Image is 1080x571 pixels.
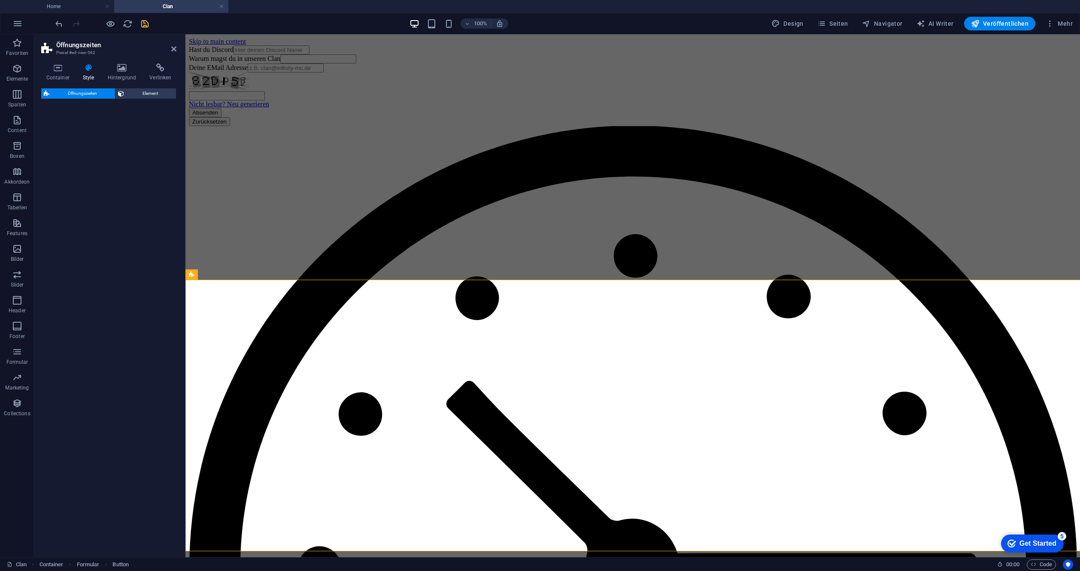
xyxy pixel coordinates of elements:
[862,19,903,28] span: Navigator
[7,204,27,211] p: Tabellen
[3,3,61,11] a: Skip to main content
[140,19,150,29] i: Save (Ctrl+S)
[78,63,103,82] h4: Style
[103,63,145,82] h4: Hintergrund
[1046,19,1073,28] span: Mehr
[768,17,807,30] div: Design (Strg+Alt+Y)
[64,2,72,10] div: 5
[11,281,24,288] p: Slider
[1063,559,1073,570] button: Usercentrics
[112,559,129,570] span: Klick zum Auswählen. Doppelklick zum Bearbeiten
[115,88,176,99] button: Element
[1031,559,1052,570] span: Code
[114,2,228,11] h4: Clan
[916,19,954,28] span: AI Writer
[859,17,906,30] button: Navigator
[39,559,64,570] span: Klick zum Auswählen. Doppelklick zum Bearbeiten
[1006,559,1019,570] span: 00 00
[105,18,115,29] button: Klicke hier, um den Vorschau-Modus zu verlassen
[123,19,133,29] i: Seite neu laden
[41,88,115,99] button: Öffnungszeiten
[1012,561,1013,568] span: :
[1027,559,1056,570] button: Code
[817,19,848,28] span: Seiten
[1042,17,1076,30] button: Mehr
[52,88,112,99] span: Öffnungszeiten
[127,88,173,99] span: Element
[7,230,27,237] p: Features
[8,127,27,134] p: Content
[9,307,26,314] p: Header
[145,63,176,82] h4: Verlinken
[913,17,957,30] button: AI Writer
[4,178,30,185] p: Akkordeon
[5,384,29,391] p: Marketing
[7,4,70,22] div: Get Started 5 items remaining, 0% complete
[77,559,100,570] span: Klick zum Auswählen. Doppelklick zum Bearbeiten
[41,63,78,82] h4: Container
[11,256,24,263] p: Bilder
[7,559,27,570] a: Klick, um Auswahl aufzuheben. Doppelklick öffnet Seitenverwaltung
[964,17,1035,30] button: Veröffentlichen
[814,17,852,30] button: Seiten
[461,18,491,29] button: 100%
[39,559,129,570] nav: breadcrumb
[54,18,64,29] button: undo
[6,50,28,57] p: Favoriten
[54,19,64,29] i: Rückgängig: Element hinzufügen (Strg+Z)
[140,18,150,29] button: save
[10,153,24,160] p: Boxen
[56,49,159,57] h3: Preset #ed-new-562
[6,359,28,366] p: Formular
[771,19,804,28] span: Design
[473,18,487,29] h6: 100%
[9,333,25,340] p: Footer
[971,19,1028,28] span: Veröffentlichen
[4,410,30,417] p: Collections
[122,18,133,29] button: reload
[768,17,807,30] button: Design
[997,559,1020,570] h6: Session-Zeit
[56,41,176,49] h2: Öffnungszeiten
[8,101,26,108] p: Spalten
[6,76,28,82] p: Elemente
[25,9,62,17] div: Get Started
